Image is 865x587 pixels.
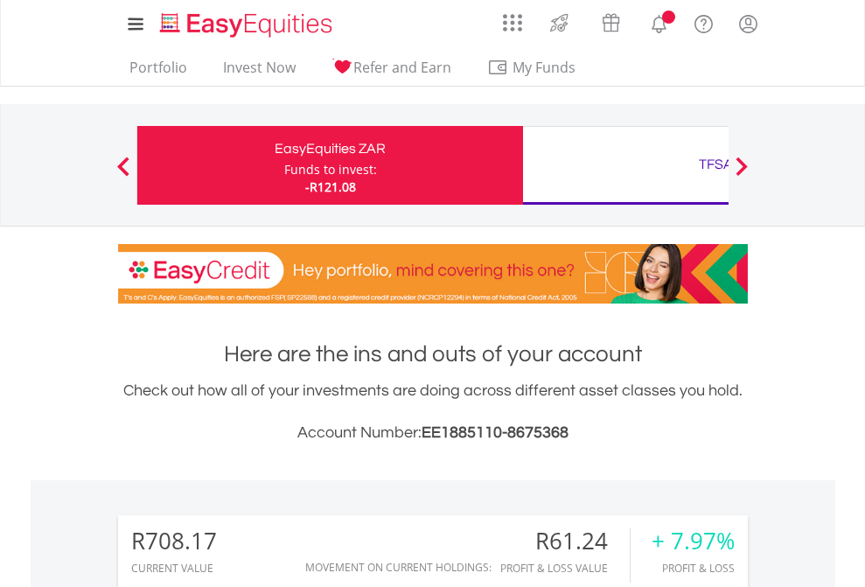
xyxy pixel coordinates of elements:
button: Previous [106,165,141,183]
div: Profit & Loss [652,563,735,574]
button: Next [724,165,759,183]
h3: Account Number: [118,421,748,445]
a: FAQ's and Support [681,4,726,39]
div: R61.24 [500,528,630,554]
div: EasyEquities ZAR [148,136,513,161]
div: Check out how all of your investments are doing across different asset classes you hold. [118,379,748,445]
a: Home page [153,4,339,39]
div: Movement on Current Holdings: [305,562,492,573]
img: EasyEquities_Logo.png [157,10,339,39]
img: grid-menu-icon.svg [503,13,522,32]
a: Invest Now [216,59,303,86]
img: vouchers-v2.svg [596,9,625,37]
a: Vouchers [585,4,637,37]
img: thrive-v2.svg [545,9,574,37]
span: My Funds [487,56,602,79]
div: Profit & Loss Value [500,563,630,574]
a: Portfolio [122,59,194,86]
span: -R121.08 [305,178,356,195]
h1: Here are the ins and outs of your account [118,339,748,370]
span: Refer and Earn [353,58,451,77]
div: Funds to invest: [284,161,377,178]
span: EE1885110-8675368 [422,424,569,441]
div: CURRENT VALUE [131,563,217,574]
img: EasyCredit Promotion Banner [118,244,748,304]
div: R708.17 [131,528,217,554]
div: + 7.97% [652,528,735,554]
a: My Profile [726,4,771,43]
a: Refer and Earn [324,59,458,86]
a: Notifications [637,4,681,39]
a: AppsGrid [492,4,534,32]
